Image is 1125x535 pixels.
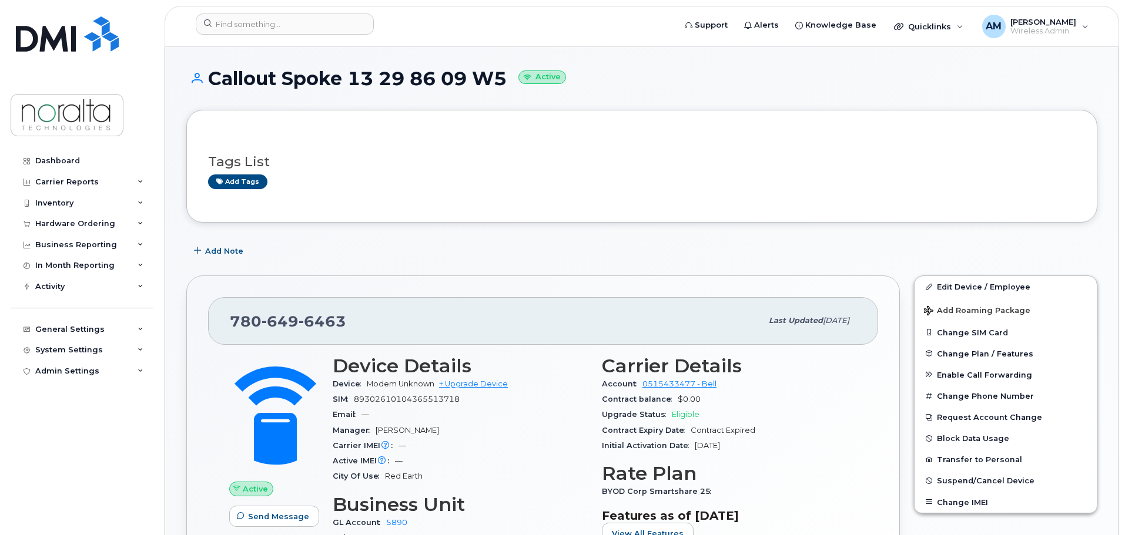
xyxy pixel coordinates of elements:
span: BYOD Corp Smartshare 25 [602,487,717,496]
span: Active IMEI [333,456,395,465]
span: Upgrade Status [602,410,672,419]
span: — [395,456,403,465]
button: Enable Call Forwarding [915,364,1097,385]
span: Initial Activation Date [602,441,695,450]
span: — [361,410,369,419]
span: Modem Unknown [367,379,434,388]
button: Block Data Usage [915,428,1097,449]
span: Active [243,483,268,494]
span: Add Roaming Package [924,306,1030,317]
span: [PERSON_NAME] [376,426,439,435]
span: [DATE] [823,316,849,325]
iframe: Messenger Launcher [1074,484,1116,526]
span: [DATE] [695,441,720,450]
a: + Upgrade Device [439,379,508,388]
button: Change SIM Card [915,322,1097,343]
small: Active [518,70,566,84]
span: Add Note [205,245,243,257]
button: Change Plan / Features [915,343,1097,364]
span: Manager [333,426,376,435]
span: Carrier IMEI [333,441,399,450]
button: Transfer to Personal [915,449,1097,470]
button: Change IMEI [915,492,1097,513]
span: Email [333,410,361,419]
span: Contract balance [602,395,678,403]
span: Red Earth [385,472,423,480]
h3: Features as of [DATE] [602,509,857,523]
button: Send Message [229,506,319,527]
a: 5890 [386,518,407,527]
span: $0.00 [678,395,701,403]
span: Contract Expired [691,426,755,435]
span: Last updated [769,316,823,325]
span: GL Account [333,518,386,527]
a: 0515433477 - Bell [642,379,716,388]
span: Send Message [248,511,309,522]
button: Change Phone Number [915,385,1097,406]
span: 89302610104365513718 [354,395,460,403]
h3: Carrier Details [602,355,857,376]
a: Add tags [208,174,267,189]
h3: Rate Plan [602,463,857,484]
span: Enable Call Forwarding [937,370,1032,379]
h3: Tags List [208,154,1076,169]
h1: Callout Spoke 13 29 86 09 W5 [186,68,1097,89]
a: Edit Device / Employee [915,276,1097,297]
h3: Business Unit [333,494,588,515]
span: Suspend/Cancel Device [937,476,1034,485]
button: Add Note [186,240,253,261]
button: Add Roaming Package [915,298,1097,322]
span: 649 [262,312,299,330]
span: Account [602,379,642,388]
button: Request Account Change [915,406,1097,428]
span: 6463 [299,312,346,330]
span: SIM [333,395,354,403]
span: Change Plan / Features [937,349,1033,358]
span: Device [333,379,367,388]
span: — [399,441,406,450]
span: 780 [230,312,346,330]
span: City Of Use [333,472,385,480]
span: Eligible [672,410,699,419]
h3: Device Details [333,355,588,376]
span: Contract Expiry Date [602,426,691,435]
button: Suspend/Cancel Device [915,470,1097,491]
